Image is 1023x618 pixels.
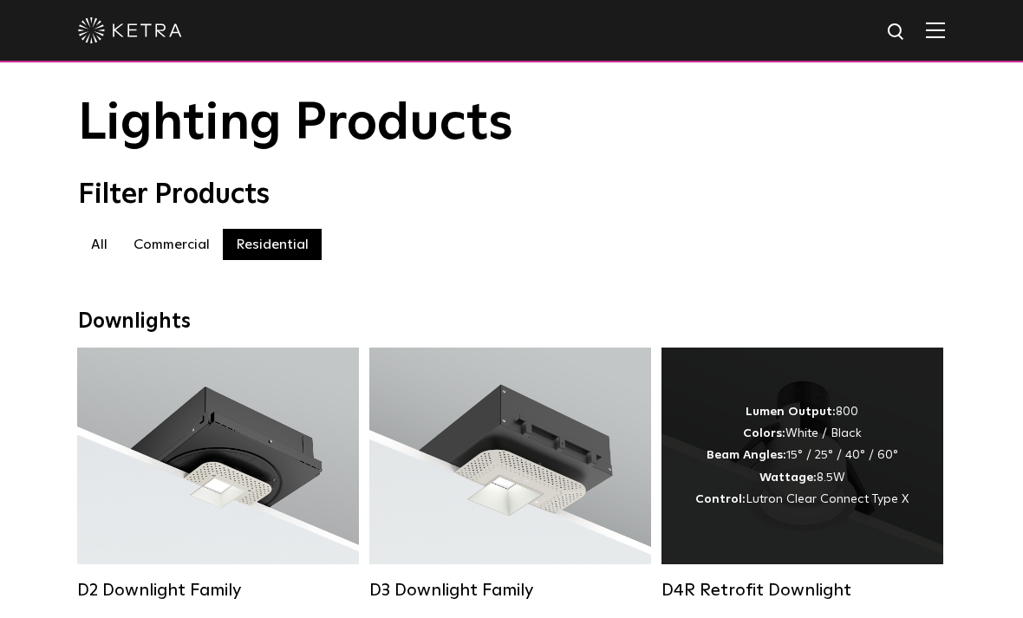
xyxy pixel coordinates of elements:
[661,580,943,601] div: D4R Retrofit Downlight
[886,22,908,43] img: search icon
[926,22,945,38] img: Hamburger%20Nav.svg
[369,580,651,601] div: D3 Downlight Family
[78,229,121,260] label: All
[746,493,909,505] span: Lutron Clear Connect Type X
[695,493,746,505] strong: Control:
[121,229,223,260] label: Commercial
[77,580,359,601] div: D2 Downlight Family
[707,449,786,461] strong: Beam Angles:
[77,348,359,599] a: D2 Downlight Family Lumen Output:1200Colors:White / Black / Gloss Black / Silver / Bronze / Silve...
[78,98,513,150] span: Lighting Products
[695,401,909,511] div: 800 White / Black 15° / 25° / 40° / 60° 8.5W
[743,427,785,439] strong: Colors:
[759,472,817,484] strong: Wattage:
[78,309,945,335] div: Downlights
[78,17,182,43] img: ketra-logo-2019-white
[746,406,836,418] strong: Lumen Output:
[661,348,943,599] a: D4R Retrofit Downlight Lumen Output:800Colors:White / BlackBeam Angles:15° / 25° / 40° / 60°Watta...
[78,179,945,211] div: Filter Products
[223,229,322,260] label: Residential
[369,348,651,599] a: D3 Downlight Family Lumen Output:700 / 900 / 1100Colors:White / Black / Silver / Bronze / Paintab...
